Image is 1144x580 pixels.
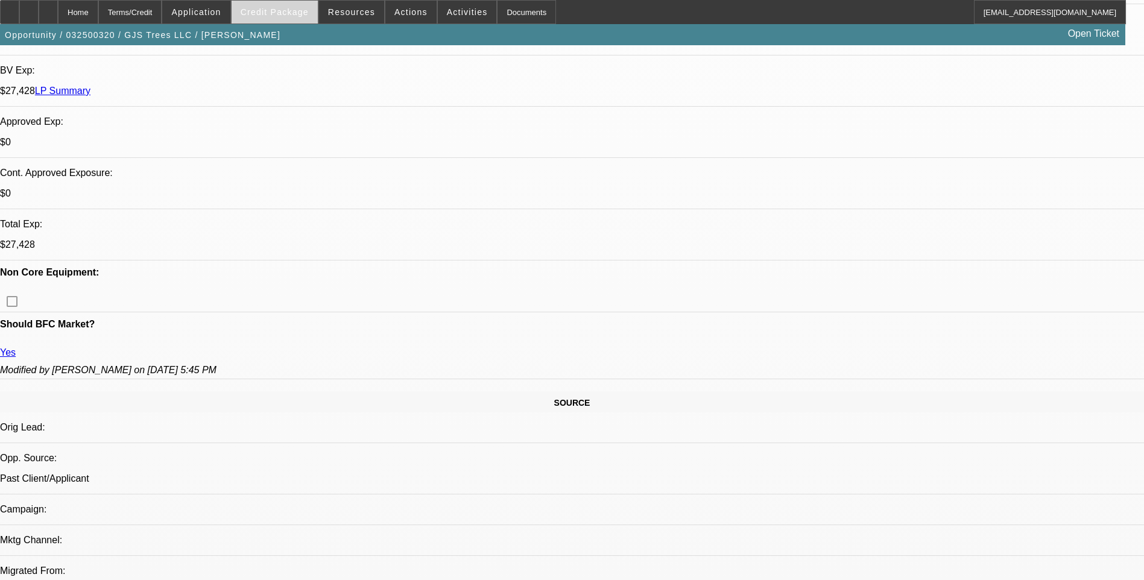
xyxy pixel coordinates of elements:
span: Opportunity / 032500320 / GJS Trees LLC / [PERSON_NAME] [5,30,280,40]
button: Activities [438,1,497,24]
span: Resources [328,7,375,17]
span: Credit Package [241,7,309,17]
span: Actions [394,7,428,17]
a: LP Summary [35,86,90,96]
span: SOURCE [554,398,590,408]
button: Resources [319,1,384,24]
button: Credit Package [232,1,318,24]
span: Application [171,7,221,17]
a: Open Ticket [1063,24,1124,44]
button: Application [162,1,230,24]
span: Activities [447,7,488,17]
button: Actions [385,1,437,24]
